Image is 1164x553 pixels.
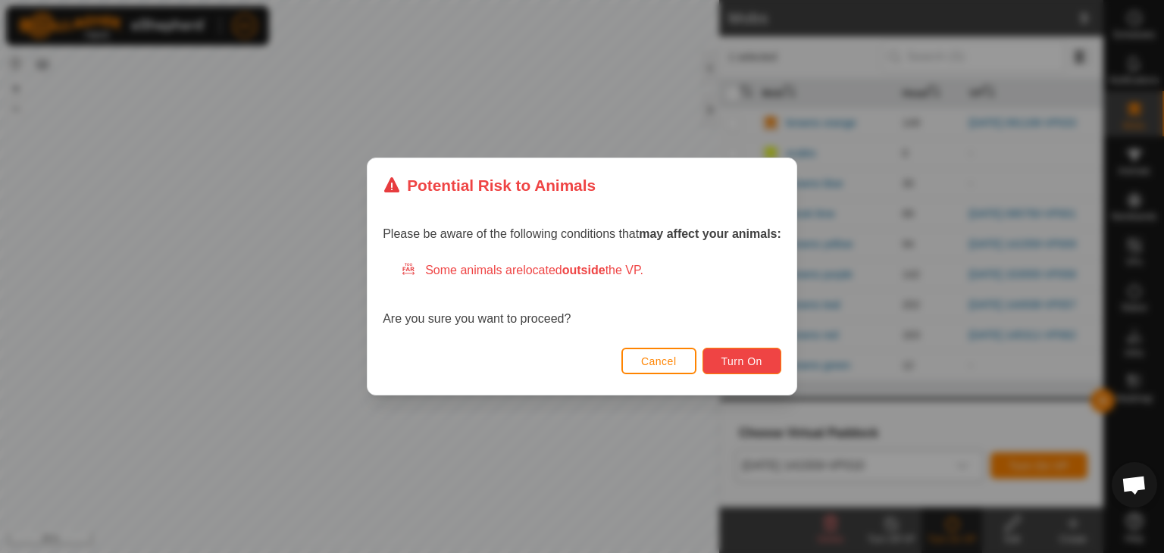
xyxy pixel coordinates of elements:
[639,227,781,240] strong: may affect your animals:
[383,227,781,240] span: Please be aware of the following conditions that
[721,355,762,367] span: Turn On
[702,348,781,374] button: Turn On
[523,264,643,276] span: located the VP.
[383,261,781,328] div: Are you sure you want to proceed?
[641,355,677,367] span: Cancel
[621,348,696,374] button: Cancel
[401,261,781,280] div: Some animals are
[1112,462,1157,508] div: Open chat
[562,264,605,276] strong: outside
[383,173,596,197] div: Potential Risk to Animals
